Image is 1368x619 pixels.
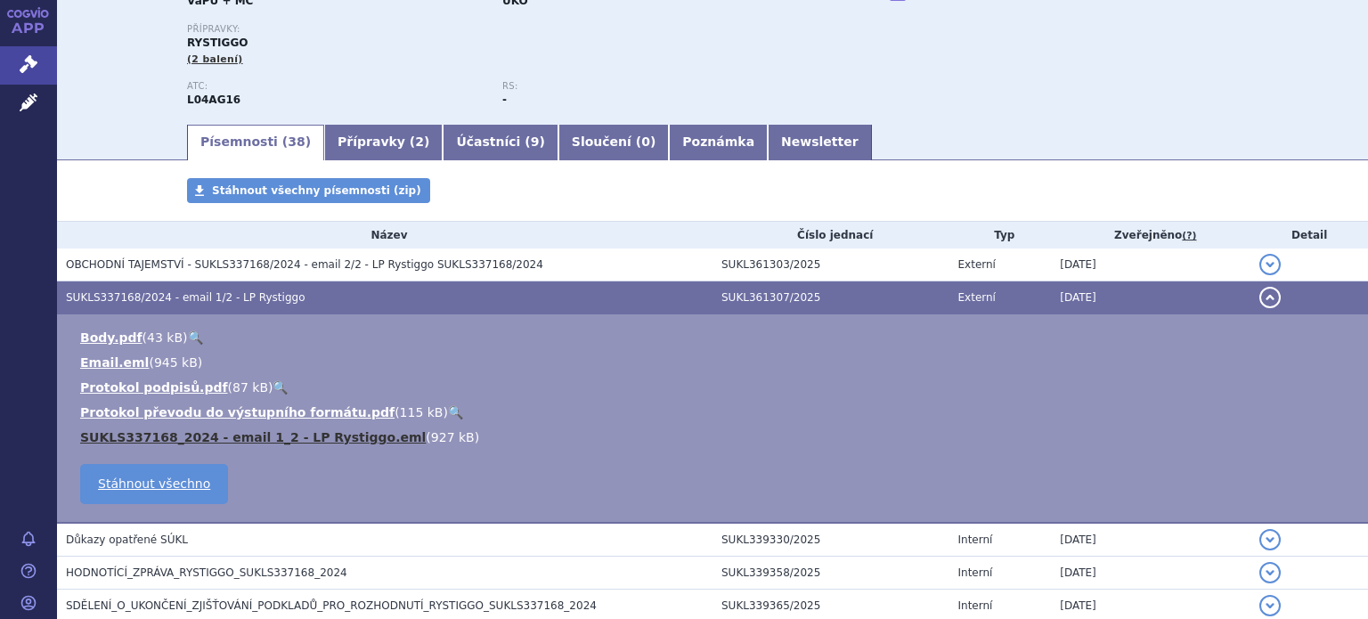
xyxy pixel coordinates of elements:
[958,599,993,612] span: Interní
[1051,557,1250,590] td: [DATE]
[187,37,248,49] span: RYSTIGGO
[712,248,949,281] td: SUKL361303/2025
[958,258,996,271] span: Externí
[187,24,818,35] p: Přípravky:
[80,329,1350,346] li: ( )
[80,355,149,370] a: Email.eml
[187,53,243,65] span: (2 balení)
[66,533,188,546] span: Důkazy opatřené SÚKL
[80,354,1350,371] li: ( )
[1259,287,1281,308] button: detail
[531,134,540,149] span: 9
[958,533,993,546] span: Interní
[558,125,669,160] a: Sloučení (0)
[1259,562,1281,583] button: detail
[187,125,324,160] a: Písemnosti (38)
[448,405,463,419] a: 🔍
[1250,222,1368,248] th: Detail
[324,125,443,160] a: Přípravky (2)
[431,430,475,444] span: 927 kB
[147,330,183,345] span: 43 kB
[1259,595,1281,616] button: detail
[80,380,228,395] a: Protokol podpisů.pdf
[712,557,949,590] td: SUKL339358/2025
[712,523,949,557] td: SUKL339330/2025
[57,222,712,248] th: Název
[443,125,558,160] a: Účastníci (9)
[187,81,484,92] p: ATC:
[400,405,444,419] span: 115 kB
[768,125,872,160] a: Newsletter
[669,125,768,160] a: Poznámka
[273,380,288,395] a: 🔍
[80,428,1350,446] li: ( )
[1051,523,1250,557] td: [DATE]
[958,566,993,579] span: Interní
[187,178,430,203] a: Stáhnout všechny písemnosti (zip)
[288,134,305,149] span: 38
[66,258,543,271] span: OBCHODNÍ TAJEMSTVÍ - SUKLS337168/2024 - email 2/2 - LP Rystiggo SUKLS337168/2024
[712,222,949,248] th: Číslo jednací
[80,379,1350,396] li: ( )
[1051,222,1250,248] th: Zveřejněno
[80,464,228,504] a: Stáhnout všechno
[1259,254,1281,275] button: detail
[958,291,996,304] span: Externí
[80,405,395,419] a: Protokol převodu do výstupního formátu.pdf
[66,291,305,304] span: SUKLS337168/2024 - email 1/2 - LP Rystiggo
[502,94,507,106] strong: -
[154,355,198,370] span: 945 kB
[187,94,240,106] strong: ROZANOLIXIZUMAB
[1051,281,1250,314] td: [DATE]
[1051,248,1250,281] td: [DATE]
[66,566,347,579] span: HODNOTÍCÍ_ZPRÁVA_RYSTIGGO_SUKLS337168_2024
[502,81,800,92] p: RS:
[712,281,949,314] td: SUKL361307/2025
[415,134,424,149] span: 2
[80,403,1350,421] li: ( )
[232,380,268,395] span: 87 kB
[80,430,426,444] a: SUKLS337168_2024 - email 1_2 - LP Rystiggo.eml
[1259,529,1281,550] button: detail
[66,599,597,612] span: SDĚLENÍ_O_UKONČENÍ_ZJIŠŤOVÁNÍ_PODKLADŮ_PRO_ROZHODNUTÍ_RYSTIGGO_SUKLS337168_2024
[641,134,650,149] span: 0
[188,330,203,345] a: 🔍
[1182,230,1196,242] abbr: (?)
[212,184,421,197] span: Stáhnout všechny písemnosti (zip)
[949,222,1052,248] th: Typ
[80,330,142,345] a: Body.pdf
